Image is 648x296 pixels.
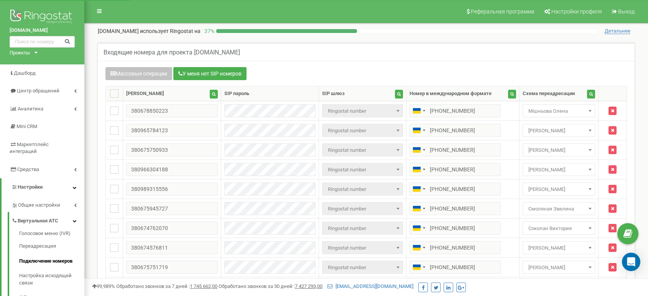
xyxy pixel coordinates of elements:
span: Ringostat number [325,145,400,156]
a: Переадресация [19,239,84,254]
div: Telephone country code [410,242,428,254]
span: Ringostat number [322,222,403,235]
u: 1 745 662,00 [190,283,217,289]
span: Ringostat number [322,183,403,196]
input: 050 123 4567 [410,163,501,176]
div: Open Intercom Messenger [622,253,640,271]
span: Юнак Анна [525,243,592,253]
span: Смоляная Эвелина [523,202,595,215]
span: использует Ringostat на [140,28,201,34]
div: Telephone country code [410,261,428,273]
a: [DOMAIN_NAME] [10,27,75,34]
span: Ringostat number [325,204,400,214]
span: Гончарова Валерія [523,124,595,137]
span: Маркетплейс интеграций [10,141,49,155]
a: Общие настройки [12,196,84,212]
span: Оверченко Тетяна [525,164,592,175]
div: Telephone country code [410,163,428,176]
input: 050 123 4567 [410,143,501,156]
span: Ringostat number [322,261,403,274]
u: 7 427 293,00 [295,283,322,289]
div: Telephone country code [410,202,428,215]
a: [EMAIL_ADDRESS][DOMAIN_NAME] [327,283,413,289]
div: [PERSON_NAME] [126,90,164,97]
div: Telephone country code [410,124,428,136]
th: SIP пароль [221,86,319,101]
span: Детальнее [605,28,630,34]
a: Настройка исходящей связи [19,268,84,290]
a: Подключение номеров [19,254,84,269]
span: Шевчук Виктория [525,145,592,156]
span: Аналитика [18,106,43,112]
span: Дегнера Мирослава [525,184,592,195]
div: Telephone country code [410,105,428,117]
span: Обработано звонков за 30 дней : [219,283,322,289]
input: 050 123 4567 [410,202,501,215]
span: Ringostat number [325,184,400,195]
span: 99,989% [92,283,115,289]
span: Дегнера Мирослава [523,183,595,196]
p: 37 % [201,27,216,35]
span: Ringostat number [322,143,403,156]
span: Дашборд [14,70,36,76]
div: Схема переадресации [523,90,575,97]
div: SIP шлюз [322,90,345,97]
span: Ringostat number [325,164,400,175]
a: Виртуальная АТС [12,212,84,228]
span: Алена Бавыко [525,262,592,273]
span: Ringostat number [325,125,400,136]
span: Средства [17,166,39,172]
div: Telephone country code [410,144,428,156]
span: Центр обращений [17,88,59,94]
input: 050 123 4567 [410,241,501,254]
span: Ringostat number [325,262,400,273]
span: Юнак Анна [523,241,595,254]
img: Ringostat logo [10,8,75,27]
a: Голосовое меню (IVR) [19,230,84,239]
span: Оверченко Тетяна [523,163,595,176]
button: Массовые операции [105,67,172,80]
input: Поиск по номеру [10,36,75,48]
span: Мішньова Олена [523,104,595,117]
span: Соколан Виктория [523,222,595,235]
span: Гончарова Валерія [525,125,592,136]
input: 050 123 4567 [410,124,501,137]
span: Ringostat number [322,241,403,254]
span: Ringostat number [322,163,403,176]
span: Соколан Виктория [525,223,592,234]
span: Выход [618,8,635,15]
span: Ringostat number [322,104,403,117]
span: Обработано звонков за 7 дней : [116,283,217,289]
div: Номер в международном формате [410,90,492,97]
span: Виртуальная АТС [18,217,58,225]
input: 050 123 4567 [410,261,501,274]
span: Смоляная Эвелина [525,204,592,214]
h5: Входящие номера для проекта [DOMAIN_NAME] [104,49,240,56]
span: Шевчук Виктория [523,143,595,156]
span: Настройки [18,184,43,190]
span: Общие настройки [18,202,60,209]
span: Алена Бавыко [523,261,595,274]
span: Mini CRM [16,123,37,129]
div: Telephone country code [410,183,428,195]
span: Ringostat number [322,202,403,215]
a: Настройки [2,178,84,196]
input: 050 123 4567 [410,222,501,235]
span: Ringostat number [325,223,400,234]
span: Настройки профиля [551,8,602,15]
p: [DOMAIN_NAME] [98,27,201,35]
span: Мішньова Олена [525,106,592,117]
span: Ringostat number [325,243,400,253]
div: Проекты [10,49,30,57]
span: Ringostat number [325,106,400,117]
button: У меня нет SIP номеров [173,67,247,80]
input: 050 123 4567 [410,183,501,196]
span: Ringostat number [322,124,403,137]
span: Реферальная программа [471,8,535,15]
input: 050 123 4567 [410,104,501,117]
div: Telephone country code [410,222,428,234]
